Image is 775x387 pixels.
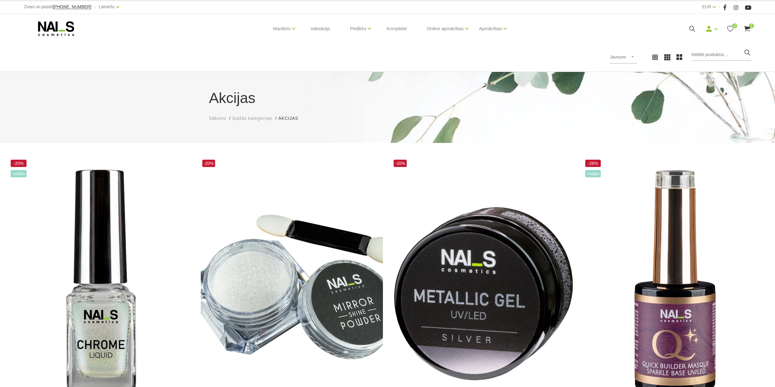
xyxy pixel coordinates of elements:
[719,3,720,11] span: |
[11,170,27,177] span: +Video
[427,16,464,41] a: Online apmācības
[24,3,92,11] div: Zvani un pasūti
[726,25,734,33] a: 0
[743,25,751,33] a: 1
[585,160,601,167] span: -26%
[732,23,737,28] span: 0
[350,16,366,41] a: Pedikīrs
[479,16,502,41] a: Apmācības
[209,116,226,121] span: Sākums
[382,14,412,43] a: Komplekti
[209,115,226,122] a: Sākums
[749,23,754,28] span: 1
[53,5,91,9] a: [PHONE_NUMBER]
[278,115,304,122] li: Akcijas
[273,16,290,41] a: Manikīrs
[53,4,91,9] span: [PHONE_NUMBER]
[610,55,626,59] span: Jaunumi
[99,3,114,10] a: Latviešu
[394,160,407,167] span: -20%
[585,170,601,177] span: +Video
[306,14,335,43] a: Vaksācija
[232,115,272,122] a: Īpašās kategorijas
[692,49,751,61] input: Meklēt produktus ...
[702,3,711,10] a: EUR
[11,160,27,167] span: -20%
[209,87,566,109] h1: Akcijas
[232,116,272,121] span: Īpašās kategorijas
[94,3,96,11] span: |
[202,160,215,167] span: -20%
